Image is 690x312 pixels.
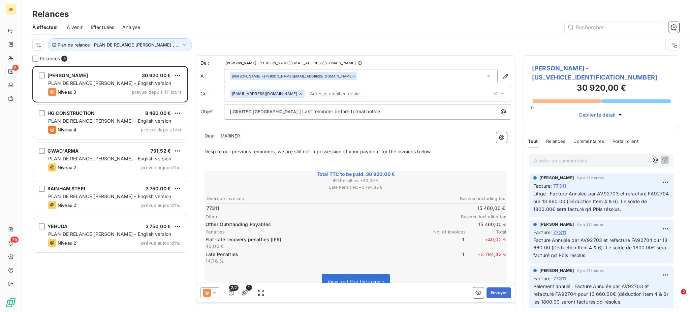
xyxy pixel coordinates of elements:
[553,182,566,189] span: 77311
[67,24,83,31] span: À venir
[327,279,384,284] span: View and Pay the invoice
[206,171,506,178] span: Total TTC to be paid: 30 920,00 €
[142,72,171,78] span: 30 920,00 €
[206,214,461,219] span: Other
[577,222,604,226] span: il y a 21 heures
[141,202,182,208] span: prévue aujourd’hui
[533,182,552,189] span: Facture :
[206,195,355,202] th: Overdue invoices
[5,297,16,308] img: Logo LeanPay
[613,138,638,144] span: Portail client
[667,289,683,305] iframe: Intercom live chat
[141,127,182,132] span: prévue depuis hier
[200,90,224,97] label: Cc :
[48,193,171,199] span: PLAN DE RELANCE [PERSON_NAME] - English version
[681,289,686,294] span: 2
[533,191,670,212] span: Litige : Facture Annulée par AV92703 et refacturé FA92704 our 13 660.00 (Déduction Item 4 & 6). L...
[58,165,76,170] span: Niveau 2
[48,186,87,191] span: RAINHAM STEEL
[48,148,79,154] span: GWAD'ARMA
[200,73,224,80] label: À :
[573,138,604,144] span: Commentaires
[220,132,241,140] span: MARINER
[246,285,252,291] span: 1
[230,108,231,114] span: [
[487,287,511,298] button: Envoyer
[206,258,422,264] p: 14,76 %
[12,65,19,71] span: 5
[48,72,88,78] span: [PERSON_NAME]
[10,237,19,243] span: 75
[207,205,219,212] span: 77311
[58,127,76,132] span: Niveau 4
[206,251,422,258] p: Late Penalties
[206,178,506,184] span: IFR Penalties : + 40,00 €
[424,236,464,250] span: 1
[546,138,565,144] span: Relances
[307,89,385,99] input: Adresse email en copie ...
[579,111,616,118] span: Déplier le détail
[299,108,380,114] span: ] Last reminder before formal notice
[151,148,171,154] span: 791,52 €
[539,175,574,181] span: [PERSON_NAME]
[539,268,574,274] span: [PERSON_NAME]
[232,92,297,96] span: [EMAIL_ADDRESS][DOMAIN_NAME]
[132,89,182,95] span: prévue depuis 111 jours
[200,108,216,114] span: Objet :
[206,243,422,250] p: 40,00 €
[533,275,552,282] span: Facture :
[225,61,256,65] span: [PERSON_NAME]
[48,231,171,237] span: PLAN DE RELANCE [PERSON_NAME] - English version
[58,89,76,95] span: Niveau 3
[146,223,171,229] span: 3 750,00 €
[229,285,239,291] span: 2/2
[48,110,95,116] span: HG CONSTRUCTION
[532,64,671,82] span: [PERSON_NAME] - [US_VEHICLE_IDENTIFICATION_NUMBER]
[58,202,76,208] span: Niveau 2
[48,80,171,86] span: PLAN DE RELANCE [PERSON_NAME] - English version
[40,55,60,62] span: Relances
[466,221,506,228] span: 15 460,00 €
[48,38,192,51] button: Plan de relance : PLAN DE RELANCE [PERSON_NAME] , ...
[232,74,260,79] span: [PERSON_NAME]
[532,82,671,95] h3: 30 920,00 €
[533,237,669,258] span: Facture Annulée par AV92703 et refacturé FA92704 our 13 660.00 (Déduction Item 4 & 6). Le solde d...
[356,195,505,202] th: Balance including tax
[232,74,355,79] div: <[PERSON_NAME][EMAIL_ADDRESS][DOMAIN_NAME]>
[200,60,224,66] span: De :
[466,229,506,235] span: Total
[141,240,182,246] span: prévue aujourd’hui
[61,56,67,62] span: 5
[356,205,505,212] td: 15 460,00 €
[553,229,566,236] span: 77311
[553,275,566,282] span: 77311
[533,229,552,236] span: Facture :
[205,133,215,138] span: Dear
[48,156,171,161] span: PLAN DE RELANCE [PERSON_NAME] - English version
[528,138,538,144] span: Tout
[48,118,171,124] span: PLAN DE RELANCE [PERSON_NAME] - English version
[5,4,16,15] div: GF
[258,61,356,65] span: - [PERSON_NAME][EMAIL_ADDRESS][DOMAIN_NAME]
[531,105,534,110] span: 0
[206,221,464,228] span: Other Outstanding Payables
[91,24,115,31] span: Effectuées
[466,251,506,264] span: + 3 794,82 €
[206,236,422,243] p: Flat-rate recovery penalties (IFR)
[424,251,464,264] span: 1
[32,24,59,31] span: À effectuer
[425,229,466,235] span: No. of Invoices
[122,24,140,31] span: Analyse
[565,22,666,33] input: Rechercher
[146,186,171,191] span: 3 750,00 €
[205,149,432,154] span: Despite our previous reminders, we are still not in possession of your payment for the invoices b...
[206,229,425,235] span: Penalties
[232,108,299,116] span: GRAITEC [GEOGRAPHIC_DATA]
[577,269,604,273] span: il y a 21 heures
[466,236,506,250] span: + 40,00 €
[145,110,171,116] span: 8 460,00 €
[58,42,180,48] span: Plan de relance : PLAN DE RELANCE [PERSON_NAME] , ...
[141,165,182,170] span: prévue aujourd’hui
[539,221,574,227] span: [PERSON_NAME]
[48,223,67,229] span: YEHUDA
